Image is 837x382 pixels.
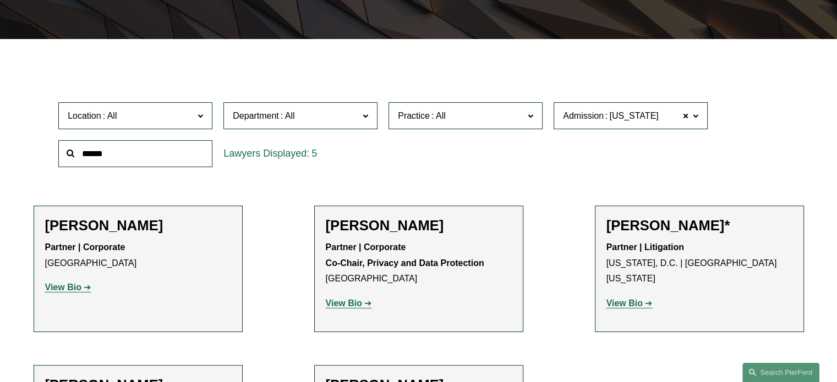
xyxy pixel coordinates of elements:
a: View Bio [606,298,653,308]
p: [US_STATE], D.C. | [GEOGRAPHIC_DATA][US_STATE] [606,240,792,287]
strong: View Bio [326,298,362,308]
strong: View Bio [606,298,643,308]
span: Location [68,111,101,120]
strong: Partner | Corporate Co-Chair, Privacy and Data Protection [326,242,484,268]
span: 5 [311,148,317,159]
p: [GEOGRAPHIC_DATA] [45,240,231,272]
span: Admission [563,111,604,120]
h2: [PERSON_NAME] [45,217,231,234]
span: Department [233,111,279,120]
a: Search this site [742,363,819,382]
p: [GEOGRAPHIC_DATA] [326,240,512,287]
a: View Bio [326,298,372,308]
span: [US_STATE] [609,109,658,123]
strong: Partner | Corporate [45,242,125,252]
h2: [PERSON_NAME]* [606,217,792,234]
span: Practice [398,111,430,120]
strong: Partner | Litigation [606,242,684,252]
strong: View Bio [45,283,81,292]
h2: [PERSON_NAME] [326,217,512,234]
a: View Bio [45,283,91,292]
